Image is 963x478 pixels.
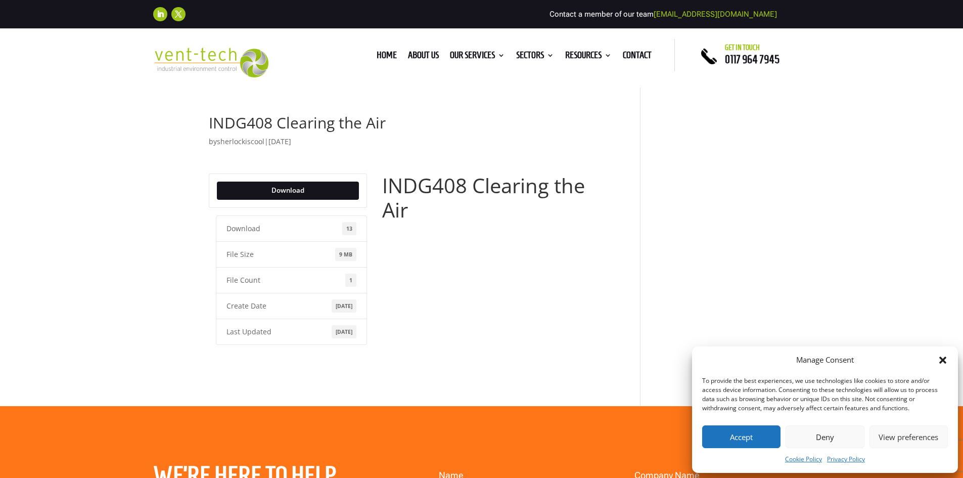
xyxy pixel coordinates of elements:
[786,425,864,448] button: Deny
[153,7,167,21] a: Follow on LinkedIn
[209,115,611,136] h1: INDG408 Clearing the Air
[335,248,357,261] span: 9 MB
[654,10,777,19] a: [EMAIL_ADDRESS][DOMAIN_NAME]
[408,52,439,63] a: About us
[785,453,822,465] a: Cookie Policy
[377,52,397,63] a: Home
[342,222,357,235] span: 13
[332,299,357,313] span: [DATE]
[702,425,781,448] button: Accept
[623,52,652,63] a: Contact
[216,215,368,242] li: Download
[171,7,186,21] a: Follow on X
[565,52,612,63] a: Resources
[153,48,269,77] img: 2023-09-27T08_35_16.549ZVENT-TECH---Clear-background
[725,44,760,52] span: Get in touch
[216,241,368,268] li: File Size
[702,376,947,413] div: To provide the best experiences, we use technologies like cookies to store and/or access device i...
[725,53,779,65] a: 0117 964 7945
[216,319,368,345] li: Last Updated
[827,453,865,465] a: Privacy Policy
[516,52,554,63] a: Sectors
[268,137,291,146] span: [DATE]
[869,425,948,448] button: View preferences
[216,293,368,319] li: Create Date
[209,136,611,155] p: by |
[549,10,777,19] span: Contact a member of our team
[332,325,357,338] span: [DATE]
[217,137,264,146] a: sherlockiscool
[938,355,948,365] div: Close dialog
[216,267,368,293] li: File Count
[217,182,359,200] a: Download
[450,52,505,63] a: Our Services
[796,354,854,366] div: Manage Consent
[382,173,610,227] h1: INDG408 Clearing the Air
[345,274,357,287] span: 1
